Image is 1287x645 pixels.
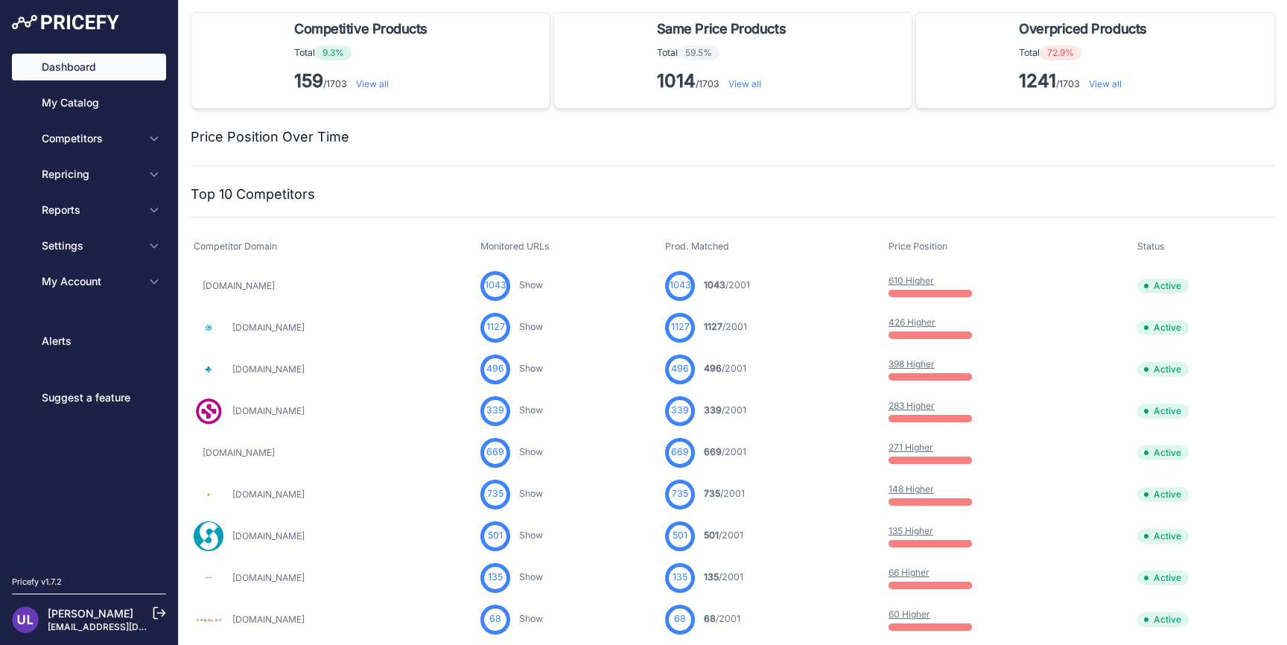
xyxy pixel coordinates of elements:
a: [PERSON_NAME] [48,607,133,620]
a: [DOMAIN_NAME] [232,530,305,541]
span: 135 [673,571,687,585]
img: Pricefy Logo [12,15,119,30]
button: Repricing [12,161,166,188]
span: Repricing [42,167,139,182]
span: Active [1137,529,1189,544]
a: 669/2001 [704,446,746,457]
button: Settings [12,232,166,259]
span: Active [1137,445,1189,460]
span: 135 [704,571,719,582]
a: Suggest a feature [12,384,166,411]
a: [DOMAIN_NAME] [203,280,275,291]
p: Total [1019,45,1152,60]
span: 339 [671,404,689,418]
a: Show [519,363,543,374]
p: /1703 [294,69,433,93]
strong: 159 [294,70,323,92]
p: /1703 [1019,69,1152,93]
span: Competitive Products [294,19,428,39]
span: My Account [42,274,139,289]
a: 339/2001 [704,404,746,416]
span: Active [1137,404,1189,419]
span: 669 [671,445,689,460]
span: 68 [704,613,716,624]
span: 68 [674,612,686,626]
a: 610 Higher [889,275,934,286]
span: 1127 [486,320,505,334]
a: [DOMAIN_NAME] [232,572,305,583]
a: [DOMAIN_NAME] [232,322,305,333]
span: 1043 [704,279,725,290]
a: 501/2001 [704,530,743,541]
a: 66 Higher [889,567,929,578]
a: [DOMAIN_NAME] [232,489,305,500]
span: Active [1137,487,1189,502]
h2: Top 10 Competitors [191,184,315,205]
span: 72.9% [1040,45,1081,60]
a: 426 Higher [889,317,935,328]
a: 283 Higher [889,400,935,411]
span: 9.3% [315,45,352,60]
span: 1127 [704,321,722,332]
a: 271 Higher [889,442,933,453]
span: 496 [486,362,504,376]
a: 1127/2001 [704,321,747,332]
span: Same Price Products [657,19,786,39]
span: Active [1137,320,1189,335]
span: Price Position [889,241,947,252]
p: Total [294,45,433,60]
button: My Account [12,268,166,295]
span: 1043 [670,279,691,293]
a: Show [519,530,543,541]
a: View all [356,78,389,89]
span: 135 [488,571,503,585]
a: My Catalog [12,89,166,116]
div: Pricefy v1.7.2 [12,576,62,588]
a: [EMAIL_ADDRESS][DOMAIN_NAME] [48,621,203,632]
strong: 1241 [1019,70,1056,92]
a: 60 Higher [889,609,930,620]
a: [DOMAIN_NAME] [232,614,305,625]
span: 1127 [671,320,690,334]
span: Competitors [42,131,139,146]
span: 501 [488,529,503,543]
a: View all [728,78,761,89]
span: 68 [489,612,501,626]
span: Active [1137,362,1189,377]
a: 735/2001 [704,488,745,499]
a: Show [519,571,543,582]
a: Show [519,279,543,290]
span: Overpriced Products [1019,19,1146,39]
span: 59.5% [678,45,719,60]
span: Settings [42,238,139,253]
a: Show [519,321,543,332]
span: 735 [487,487,503,501]
p: /1703 [657,69,792,93]
button: Reports [12,197,166,223]
span: 735 [672,487,688,501]
span: 669 [486,445,504,460]
a: 68/2001 [704,613,740,624]
a: Dashboard [12,54,166,80]
span: Active [1137,612,1189,627]
nav: Sidebar [12,54,166,558]
span: Prod. Matched [665,241,729,252]
p: Total [657,45,792,60]
span: 501 [704,530,719,541]
span: 339 [486,404,504,418]
a: Show [519,446,543,457]
a: View all [1089,78,1122,89]
a: Show [519,613,543,624]
button: Competitors [12,125,166,152]
a: 135/2001 [704,571,743,582]
a: [DOMAIN_NAME] [232,363,305,375]
span: Monitored URLs [480,241,550,252]
a: Alerts [12,328,166,355]
span: Active [1137,571,1189,585]
span: Status [1137,241,1165,252]
span: Active [1137,279,1189,293]
span: 501 [673,529,687,543]
span: Reports [42,203,139,217]
span: 1043 [485,279,506,293]
a: 135 Higher [889,525,933,536]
